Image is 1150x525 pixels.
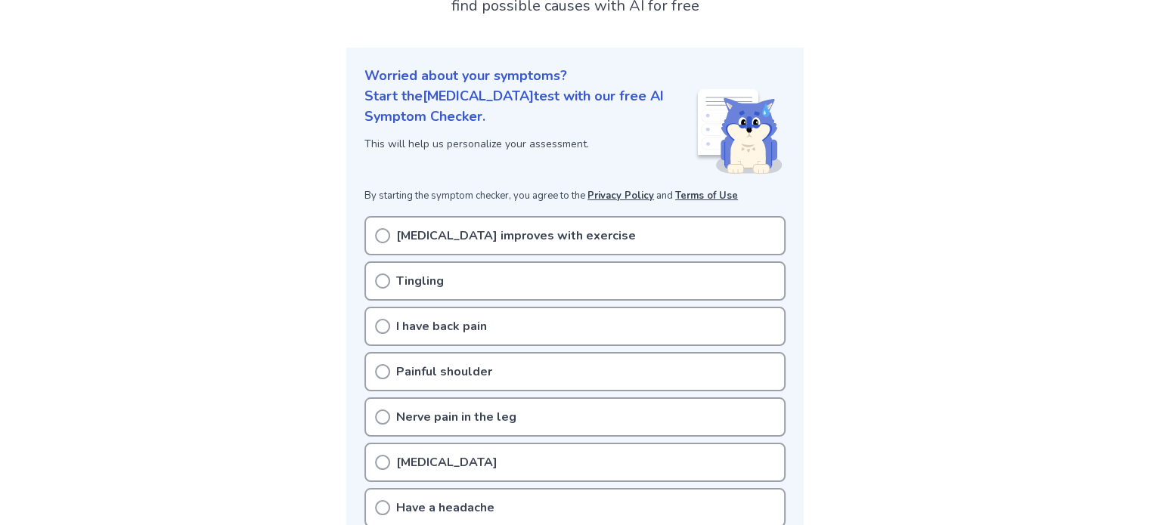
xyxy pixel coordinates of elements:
p: This will help us personalize your assessment. [364,136,695,152]
p: Painful shoulder [396,363,492,381]
p: [MEDICAL_DATA] [396,453,498,471]
p: Worried about your symptoms? [364,66,786,86]
p: Have a headache [396,499,494,517]
p: By starting the symptom checker, you agree to the and [364,189,786,204]
p: [MEDICAL_DATA] improves with exercise [396,227,636,245]
p: Nerve pain in the leg [396,408,516,426]
p: I have back pain [396,317,487,335]
p: Tingling [396,272,444,290]
p: Start the [MEDICAL_DATA] test with our free AI Symptom Checker. [364,86,695,127]
a: Privacy Policy [587,189,654,202]
a: Terms of Use [675,189,738,202]
img: Shiba [695,89,783,174]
